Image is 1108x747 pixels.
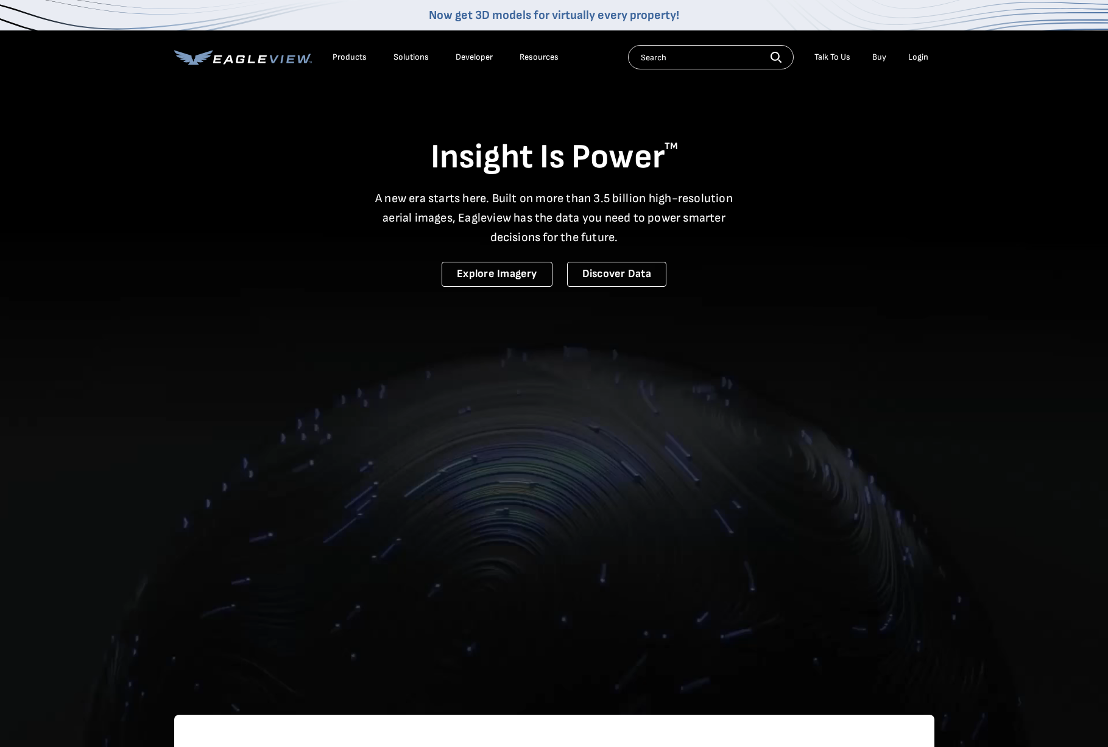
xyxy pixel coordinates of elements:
input: Search [628,45,794,69]
div: Login [908,52,928,63]
h1: Insight Is Power [174,136,934,179]
div: Solutions [393,52,429,63]
div: Resources [520,52,559,63]
sup: TM [665,141,678,152]
a: Now get 3D models for virtually every property! [429,8,679,23]
div: Products [333,52,367,63]
p: A new era starts here. Built on more than 3.5 billion high-resolution aerial images, Eagleview ha... [368,189,741,247]
a: Discover Data [567,262,666,287]
a: Explore Imagery [442,262,552,287]
div: Talk To Us [814,52,850,63]
a: Buy [872,52,886,63]
a: Developer [456,52,493,63]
